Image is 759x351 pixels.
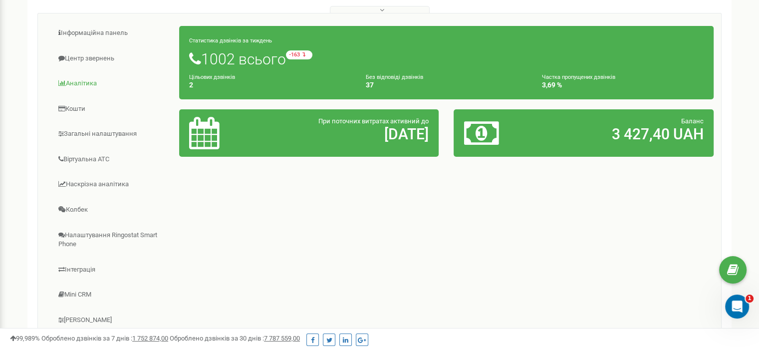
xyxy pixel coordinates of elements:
a: Кошти [45,97,180,121]
span: Оброблено дзвінків за 7 днів : [41,335,168,342]
span: При поточних витратах активний до [318,117,429,125]
a: Загальні налаштування [45,122,180,146]
a: Налаштування Ringostat Smart Phone [45,223,180,257]
h2: [DATE] [274,126,429,142]
h4: 3,69 % [542,81,704,89]
a: Віртуальна АТС [45,147,180,172]
small: Статистика дзвінків за тиждень [189,37,272,44]
a: Наскрізна аналітика [45,172,180,197]
a: Mini CRM [45,283,180,307]
a: Аналiтика [45,71,180,96]
iframe: Intercom live chat [725,295,749,319]
u: 1 752 874,00 [132,335,168,342]
a: Інтеграція [45,258,180,282]
u: 7 787 559,00 [264,335,300,342]
h2: 3 427,40 UAH [549,126,704,142]
h1: 1002 всього [189,50,704,67]
small: Цільових дзвінків [189,74,235,80]
a: Колбек [45,198,180,222]
a: Інформаційна панель [45,21,180,45]
span: 99,989% [10,335,40,342]
span: Оброблено дзвінків за 30 днів : [170,335,300,342]
a: Центр звернень [45,46,180,71]
span: Баланс [681,117,704,125]
small: -163 [286,50,312,59]
a: [PERSON_NAME] [45,308,180,333]
h4: 37 [366,81,527,89]
span: 1 [746,295,754,303]
h4: 2 [189,81,351,89]
small: Без відповіді дзвінків [366,74,423,80]
small: Частка пропущених дзвінків [542,74,615,80]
